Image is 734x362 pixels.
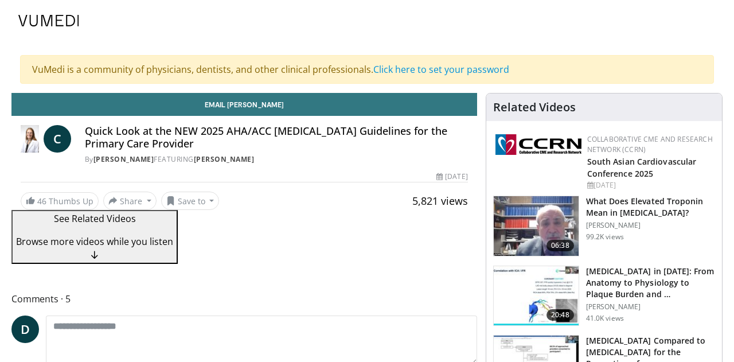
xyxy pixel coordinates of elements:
[587,180,713,190] div: [DATE]
[11,210,178,264] button: See Related Videos Browse more videos while you listen
[11,316,39,343] a: D
[16,212,173,225] p: See Related Videos
[37,196,46,207] span: 46
[412,194,468,208] span: 5,821 views
[11,93,477,116] a: Email [PERSON_NAME]
[44,125,71,153] a: C
[494,196,579,256] img: 98daf78a-1d22-4ebe-927e-10afe95ffd94.150x105_q85_crop-smart_upscale.jpg
[495,134,581,155] img: a04ee3ba-8487-4636-b0fb-5e8d268f3737.png.150x105_q85_autocrop_double_scale_upscale_version-0.2.png
[16,235,173,248] span: Browse more videos while you listen
[11,291,477,306] span: Comments 5
[18,15,79,26] img: VuMedi Logo
[20,55,714,84] div: VuMedi is a community of physicians, dentists, and other clinical professionals.
[103,192,157,210] button: Share
[586,221,715,230] p: [PERSON_NAME]
[373,63,509,76] a: Click here to set your password
[194,154,255,164] a: [PERSON_NAME]
[586,196,715,219] h3: What Does Elevated Troponin Mean in [MEDICAL_DATA]?
[93,154,154,164] a: [PERSON_NAME]
[436,172,467,182] div: [DATE]
[161,192,220,210] button: Save to
[21,192,99,210] a: 46 Thumbs Up
[586,266,715,300] h3: Cardiac CT in 2023: From Anatomy to Physiology to Plaque Burden and Prevention
[546,309,574,321] span: 20:48
[85,125,468,150] h4: Quick Look at the NEW 2025 AHA/ACC [MEDICAL_DATA] Guidelines for the Primary Care Provider
[493,196,715,256] a: 06:38 What Does Elevated Troponin Mean in [MEDICAL_DATA]? [PERSON_NAME] 99.2K views
[586,314,624,323] p: 41.0K views
[586,232,624,242] p: 99.2K views
[587,156,697,179] a: South Asian Cardiovascular Conference 2025
[587,134,713,154] a: Collaborative CME and Research Network (CCRN)
[493,266,715,326] a: 20:48 [MEDICAL_DATA] in [DATE]: From Anatomy to Physiology to Plaque Burden and … [PERSON_NAME] 4...
[85,154,468,165] div: By FEATURING
[493,100,576,114] h4: Related Videos
[586,302,715,312] p: [PERSON_NAME]
[494,266,579,326] img: 823da73b-7a00-425d-bb7f-45c8b03b10c3.150x105_q85_crop-smart_upscale.jpg
[21,125,39,153] img: Dr. Catherine P. Benziger
[546,240,574,251] span: 06:38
